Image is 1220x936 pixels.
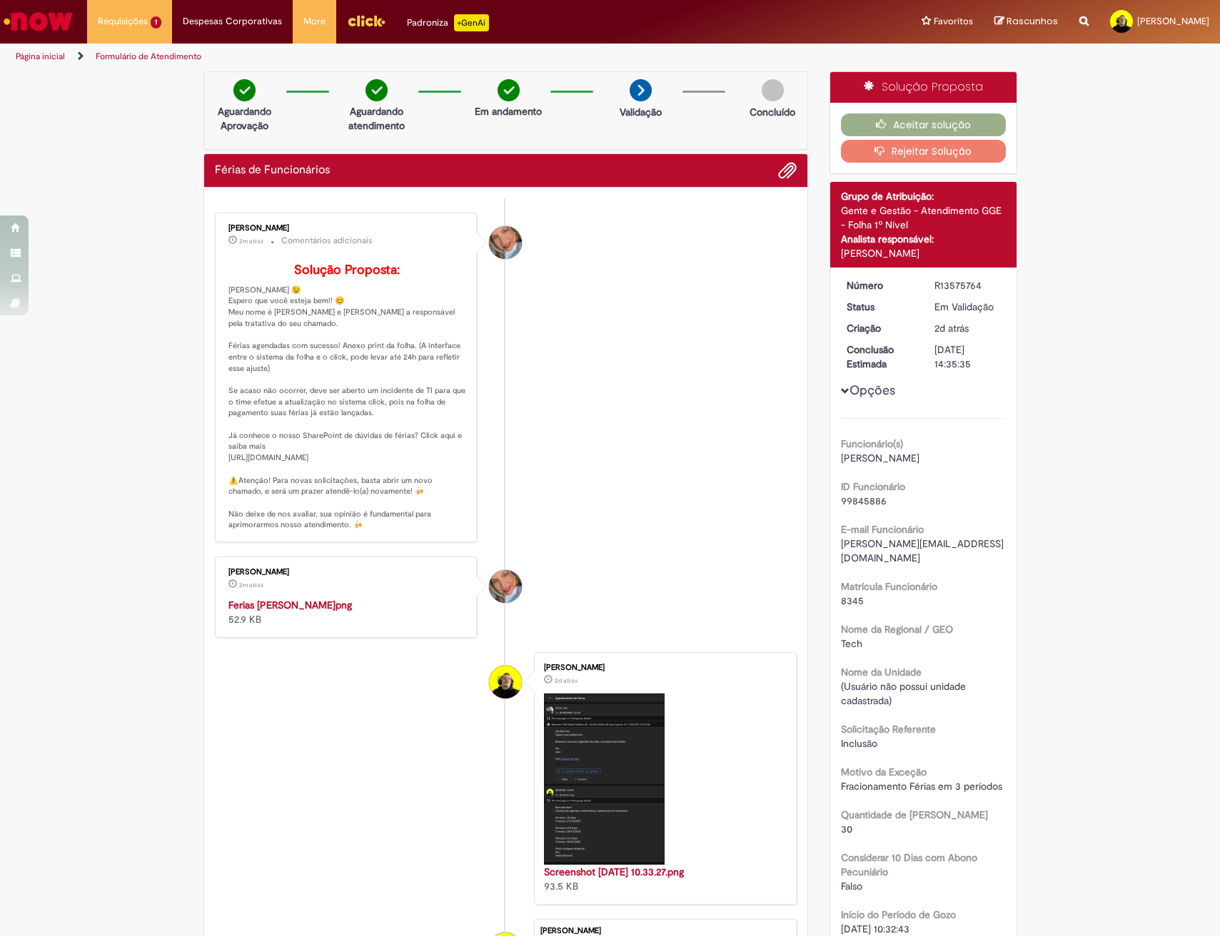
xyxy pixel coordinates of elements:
b: E-mail Funcionário [841,523,924,536]
span: (Usuário não possui unidade cadastrada) [841,680,969,707]
span: [PERSON_NAME][EMAIL_ADDRESS][DOMAIN_NAME] [841,537,1004,564]
span: 2d atrás [555,676,578,685]
span: 2m atrás [239,237,263,245]
span: [PERSON_NAME] [1137,15,1209,27]
div: R13575764 [934,278,1001,292]
img: click_logo_yellow_360x200.png [347,10,385,31]
dt: Status [836,300,924,314]
time: 29/09/2025 10:33:43 [555,676,578,685]
span: Favoritos [934,14,973,29]
p: Aguardando Aprovação [210,104,279,133]
b: Matrícula Funcionário [841,580,937,593]
dt: Conclusão Estimada [836,342,924,371]
time: 29/09/2025 10:35:32 [934,322,969,335]
img: check-circle-green.png [366,79,388,101]
div: Felipe De Oliveira Brenner [489,666,522,698]
div: Analista responsável: [841,232,1006,246]
b: Motivo da Exceção [841,765,927,778]
div: Gente e Gestão - Atendimento GGE - Folha 1º Nível [841,203,1006,232]
a: Página inicial [16,51,65,62]
span: 30 [841,823,852,835]
div: 52.9 KB [228,598,466,626]
span: 99845886 [841,494,887,507]
button: Rejeitar Solução [841,140,1006,163]
time: 01/10/2025 09:36:06 [239,237,263,245]
b: Início do Período de Gozo [841,908,956,921]
span: Rascunhos [1007,14,1058,28]
span: More [303,14,326,29]
div: [PERSON_NAME] [841,246,1006,260]
time: 01/10/2025 09:35:53 [239,581,263,589]
b: Quantidade de [PERSON_NAME] [841,808,988,821]
div: [PERSON_NAME] [228,224,466,233]
span: Inclusão [841,737,877,750]
span: Fracionamento Férias em 3 períodos [841,780,1002,793]
div: [PERSON_NAME] [544,663,782,672]
div: 93.5 KB [544,865,782,893]
b: Nome da Unidade [841,666,922,678]
p: Validação [620,105,662,119]
div: [PERSON_NAME] [540,927,789,935]
h2: Férias de Funcionários Histórico de tíquete [215,164,330,177]
div: Grupo de Atribuição: [841,189,1006,203]
div: Em Validação [934,300,1001,314]
img: ServiceNow [1,7,75,36]
b: Solicitação Referente [841,723,936,736]
p: [PERSON_NAME] 😉 Espero que você esteja bem!! 😊 Meu nome é [PERSON_NAME] e [PERSON_NAME] a respons... [228,263,466,531]
a: Formulário de Atendimento [96,51,201,62]
p: Concluído [750,105,795,119]
span: 2m atrás [239,581,263,589]
a: Rascunhos [994,15,1058,29]
a: Screenshot [DATE] 10.33.27.png [544,865,684,878]
span: 8345 [841,594,864,607]
button: Adicionar anexos [778,161,797,180]
dt: Número [836,278,924,292]
div: [PERSON_NAME] [228,568,466,576]
small: Comentários adicionais [281,235,373,247]
div: [DATE] 14:35:35 [934,342,1001,371]
span: [DATE] 10:32:43 [841,922,909,935]
ul: Trilhas de página [11,44,802,70]
span: Falso [841,880,862,892]
button: Aceitar solução [841,113,1006,136]
img: check-circle-green.png [233,79,256,101]
b: Solução Proposta: [294,262,400,278]
b: Funcionário(s) [841,437,903,450]
p: Aguardando atendimento [342,104,411,133]
img: arrow-next.png [630,79,652,101]
div: 29/09/2025 10:35:32 [934,321,1001,335]
span: 1 [151,16,161,29]
span: Despesas Corporativas [183,14,282,29]
img: img-circle-grey.png [762,79,784,101]
span: [PERSON_NAME] [841,452,919,464]
div: Jacqueline Andrade Galani [489,570,522,603]
b: ID Funcionário [841,480,905,493]
span: 2d atrás [934,322,969,335]
a: Ferias [PERSON_NAME]png [228,599,352,611]
div: Jacqueline Andrade Galani [489,226,522,259]
div: Solução Proposta [830,72,1017,103]
p: +GenAi [454,14,489,31]
b: Nome da Regional / GEO [841,623,953,636]
div: Padroniza [407,14,489,31]
span: Tech [841,637,862,650]
img: check-circle-green.png [498,79,520,101]
b: Considerar 10 Dias com Abono Pecuniário [841,851,977,878]
span: Requisições [98,14,148,29]
dt: Criação [836,321,924,335]
p: Em andamento [475,104,542,118]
